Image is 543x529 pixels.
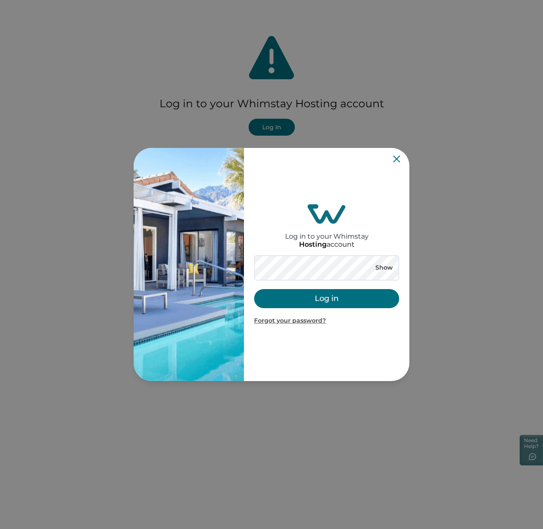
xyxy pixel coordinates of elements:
[299,240,327,249] p: Hosting
[285,224,369,240] h2: Log in to your Whimstay
[254,317,399,325] p: Forgot your password?
[308,204,346,224] img: login-logo
[134,148,244,381] img: auth-banner
[369,262,399,274] button: Show
[299,240,355,249] p: account
[393,156,400,162] button: Close
[254,289,399,308] button: Log in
